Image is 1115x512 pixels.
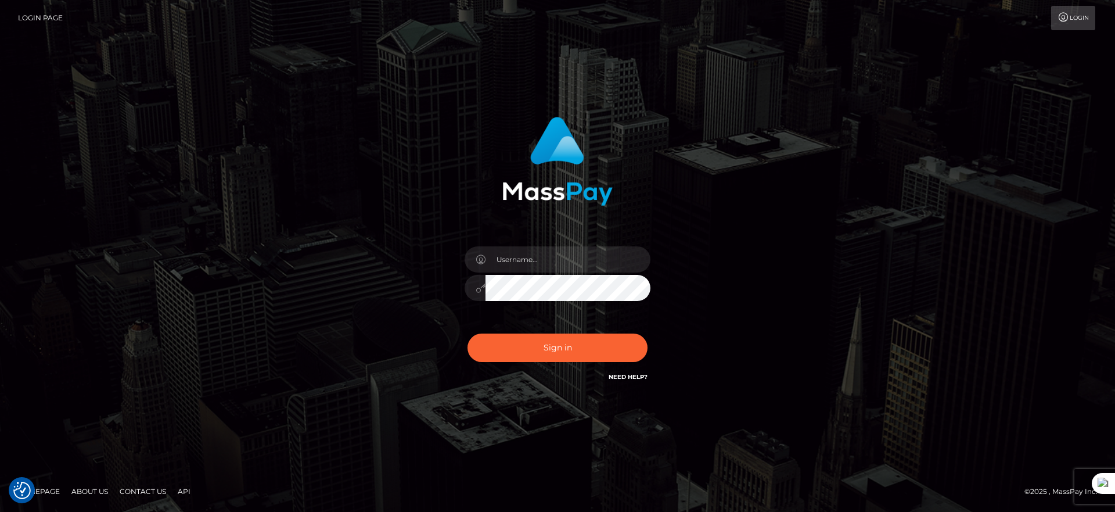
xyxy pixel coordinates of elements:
[67,482,113,500] a: About Us
[609,373,648,381] a: Need Help?
[467,334,648,362] button: Sign in
[13,482,31,499] button: Consent Preferences
[13,482,64,500] a: Homepage
[1051,6,1095,30] a: Login
[13,482,31,499] img: Revisit consent button
[18,6,63,30] a: Login Page
[173,482,195,500] a: API
[115,482,171,500] a: Contact Us
[1024,485,1106,498] div: © 2025 , MassPay Inc.
[502,117,613,206] img: MassPay Login
[485,246,650,273] input: Username...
